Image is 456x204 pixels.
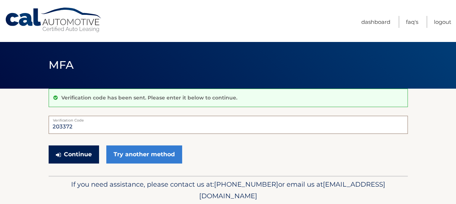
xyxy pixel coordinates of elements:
[199,180,385,200] span: [EMAIL_ADDRESS][DOMAIN_NAME]
[106,145,182,163] a: Try another method
[214,180,278,188] span: [PHONE_NUMBER]
[5,7,103,33] a: Cal Automotive
[49,145,99,163] button: Continue
[49,116,408,134] input: Verification Code
[434,16,451,28] a: Logout
[61,94,237,101] p: Verification code has been sent. Please enter it below to continue.
[49,116,408,122] label: Verification Code
[53,179,403,202] p: If you need assistance, please contact us at: or email us at
[49,58,74,72] span: MFA
[361,16,390,28] a: Dashboard
[406,16,418,28] a: FAQ's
